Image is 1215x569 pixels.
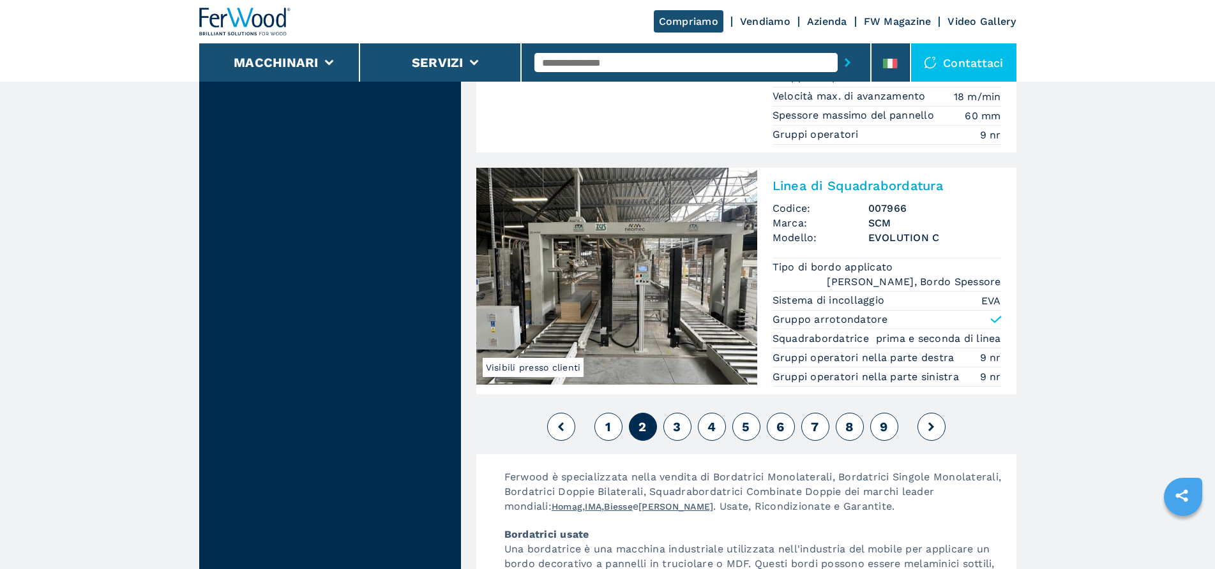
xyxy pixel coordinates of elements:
[504,528,589,540] strong: Bordatrici usate
[811,419,819,434] span: 7
[954,89,1001,104] em: 18 m/min
[707,419,716,434] span: 4
[594,413,623,441] button: 1
[827,274,1000,289] em: [PERSON_NAME], Bordo Spessore
[773,260,896,274] p: Tipo di bordo applicato
[773,128,862,142] p: Gruppi operatori
[773,332,873,346] p: Squadrabordatrice
[698,413,726,441] button: 4
[492,469,1016,527] p: Ferwood è specializzata nella vendita di Bordatrici Monolaterali, Bordatrici Singole Monolaterali...
[773,313,888,327] p: Gruppo arrotondatore
[773,230,868,245] span: Modello:
[767,413,795,441] button: 6
[740,15,790,27] a: Vendiamo
[654,10,723,33] a: Compriamo
[234,55,319,70] button: Macchinari
[638,501,713,512] a: [PERSON_NAME]
[605,419,611,434] span: 1
[585,501,601,512] a: IMA
[980,369,1001,384] em: 9 nr
[947,15,1016,27] a: Video Gallery
[876,331,1001,346] em: prima e seconda di linea
[807,15,847,27] a: Azienda
[476,168,757,385] img: Linea di Squadrabordatura SCM EVOLUTION C
[776,419,784,434] span: 6
[773,108,938,122] p: Spessore massimo del pannello
[801,413,829,441] button: 7
[870,413,898,441] button: 9
[552,501,582,512] a: Homag
[836,413,864,441] button: 8
[629,413,657,441] button: 2
[742,419,750,434] span: 5
[911,43,1016,82] div: Contattaci
[773,178,1001,193] h2: Linea di Squadrabordatura
[924,56,937,69] img: Contattaci
[199,8,291,36] img: Ferwood
[981,293,1001,308] em: EVA
[773,293,888,307] p: Sistema di incollaggio
[483,358,584,377] span: Visibili presso clienti
[638,419,646,434] span: 2
[838,48,857,77] button: submit-button
[864,15,932,27] a: FW Magazine
[773,201,868,216] span: Codice:
[476,168,1016,395] a: Linea di Squadrabordatura SCM EVOLUTION CVisibili presso clientiLinea di SquadrabordaturaCodice:0...
[1166,480,1198,512] a: sharethis
[604,501,633,512] a: Biesse
[980,350,1001,365] em: 9 nr
[773,351,958,365] p: Gruppi operatori nella parte destra
[868,201,1001,216] h3: 007966
[868,216,1001,230] h3: SCM
[868,230,1001,245] h3: EVOLUTION C
[773,370,963,384] p: Gruppi operatori nella parte sinistra
[980,128,1001,142] em: 9 nr
[773,216,868,230] span: Marca:
[673,419,681,434] span: 3
[880,419,887,434] span: 9
[732,413,760,441] button: 5
[965,108,1000,123] em: 60 mm
[663,413,691,441] button: 3
[773,89,929,103] p: Velocità max. di avanzamento
[845,419,854,434] span: 8
[1161,512,1205,559] iframe: Chat
[412,55,464,70] button: Servizi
